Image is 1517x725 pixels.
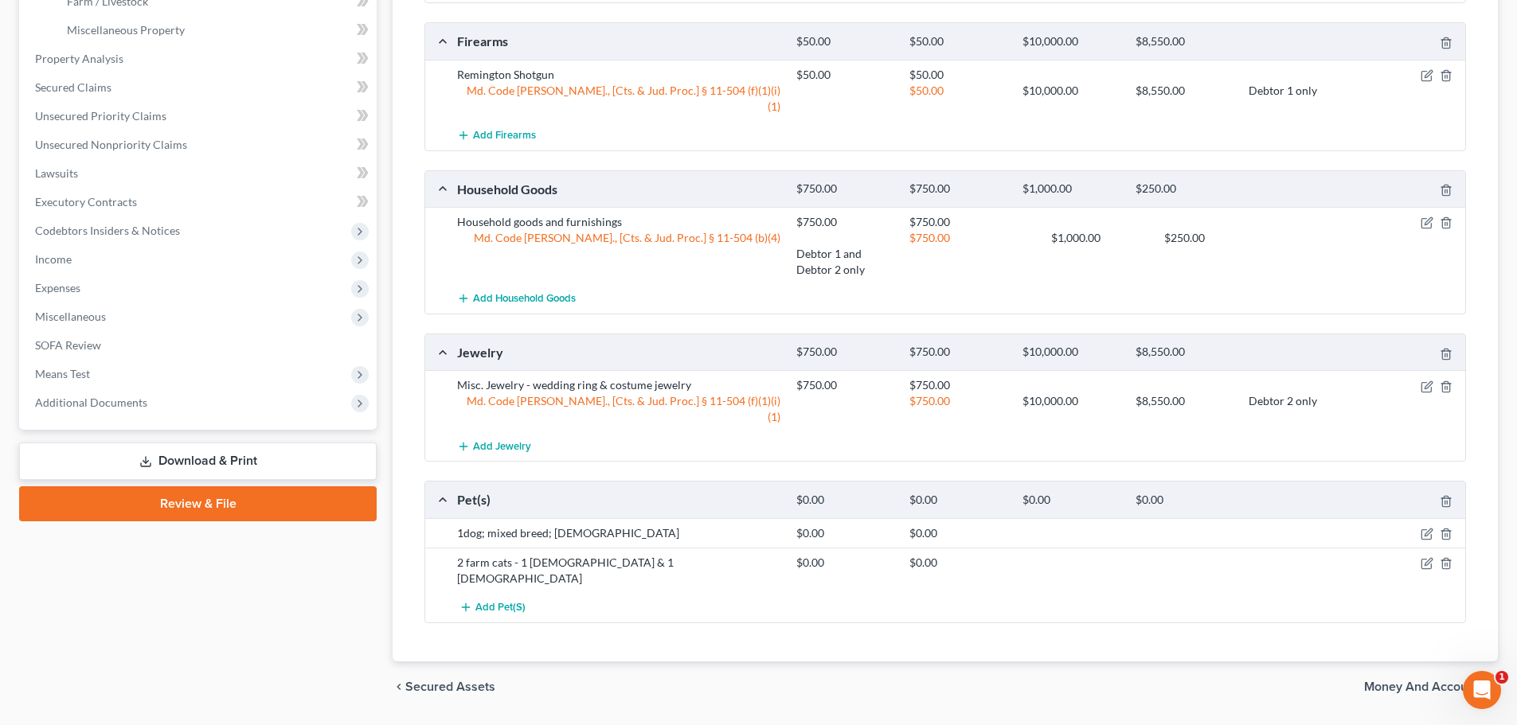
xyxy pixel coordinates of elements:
[1241,393,1354,409] div: Debtor 2 only
[788,34,901,49] div: $50.00
[1015,34,1128,49] div: $10,000.00
[788,246,901,278] div: Debtor 1 and Debtor 2 only
[22,102,377,131] a: Unsecured Priority Claims
[35,310,106,323] span: Miscellaneous
[1128,393,1241,409] div: $8,550.00
[901,83,1015,99] div: $50.00
[788,181,901,197] div: $750.00
[788,377,901,393] div: $750.00
[35,80,111,94] span: Secured Claims
[1128,345,1241,360] div: $8,550.00
[1128,34,1241,49] div: $8,550.00
[457,431,531,461] button: Add Jewelry
[393,680,495,693] button: chevron_left Secured Assets
[901,214,1015,230] div: $750.00
[788,214,901,230] div: $750.00
[449,67,788,83] div: Remington Shotgun
[1015,83,1128,99] div: $10,000.00
[1043,230,1156,246] div: $1,000.00
[1015,393,1128,409] div: $10,000.00
[449,230,788,278] div: Md. Code [PERSON_NAME]., [Cts. & Jud. Proc.] § 11-504 (b)(4)
[1495,671,1508,684] span: 1
[22,131,377,159] a: Unsecured Nonpriority Claims
[35,338,101,352] span: SOFA Review
[788,555,901,571] div: $0.00
[473,293,576,306] span: Add Household Goods
[473,129,536,142] span: Add Firearms
[475,601,526,614] span: Add Pet(s)
[449,555,788,587] div: 2 farm cats - 1 [DEMOGRAPHIC_DATA] & 1 [DEMOGRAPHIC_DATA]
[22,45,377,73] a: Property Analysis
[1463,671,1501,709] iframe: Intercom live chat
[1128,493,1241,508] div: $0.00
[1015,345,1128,360] div: $10,000.00
[901,493,1015,508] div: $0.00
[1015,181,1128,197] div: $1,000.00
[457,121,536,150] button: Add Firearms
[1015,493,1128,508] div: $0.00
[901,345,1015,360] div: $750.00
[393,680,405,693] i: chevron_left
[1128,83,1241,99] div: $8,550.00
[35,396,147,409] span: Additional Documents
[35,281,80,294] span: Expenses
[35,138,187,151] span: Unsecured Nonpriority Claims
[19,442,377,480] a: Download & Print
[35,367,90,380] span: Means Test
[449,214,788,230] div: Household goods and furnishings
[901,67,1015,83] div: $50.00
[901,525,1015,541] div: $0.00
[449,344,788,361] div: Jewelry
[449,393,788,425] div: Md. Code [PERSON_NAME]., [Cts. & Jud. Proc.] § 11-504 (f)(1)(i)(1)
[1241,83,1354,99] div: Debtor 1 only
[22,159,377,188] a: Lawsuits
[22,188,377,216] a: Executory Contracts
[22,331,377,360] a: SOFA Review
[473,440,531,453] span: Add Jewelry
[788,493,901,508] div: $0.00
[449,181,788,197] div: Household Goods
[1364,680,1485,693] span: Money and Accounts
[901,34,1015,49] div: $50.00
[788,345,901,360] div: $750.00
[35,252,72,266] span: Income
[19,486,377,521] a: Review & File
[901,377,1015,393] div: $750.00
[405,680,495,693] span: Secured Assets
[901,230,1042,246] div: $750.00
[35,224,180,237] span: Codebtors Insiders & Notices
[1156,230,1269,246] div: $250.00
[788,67,901,83] div: $50.00
[1364,680,1498,693] button: Money and Accounts chevron_right
[1128,181,1241,197] div: $250.00
[449,491,788,508] div: Pet(s)
[35,195,137,209] span: Executory Contracts
[35,166,78,180] span: Lawsuits
[901,555,1015,571] div: $0.00
[901,181,1015,197] div: $750.00
[54,16,377,45] a: Miscellaneous Property
[449,33,788,49] div: Firearms
[457,284,576,314] button: Add Household Goods
[22,73,377,102] a: Secured Claims
[449,525,788,541] div: 1dog; mixed breed; [DEMOGRAPHIC_DATA]
[35,52,123,65] span: Property Analysis
[457,593,527,622] button: Add Pet(s)
[449,377,788,393] div: Misc. Jewelry - wedding ring & costume jewelry
[35,109,166,123] span: Unsecured Priority Claims
[67,23,185,37] span: Miscellaneous Property
[449,83,788,115] div: Md. Code [PERSON_NAME]., [Cts. & Jud. Proc.] § 11-504 (f)(1)(i)(1)
[788,525,901,541] div: $0.00
[901,393,1015,409] div: $750.00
